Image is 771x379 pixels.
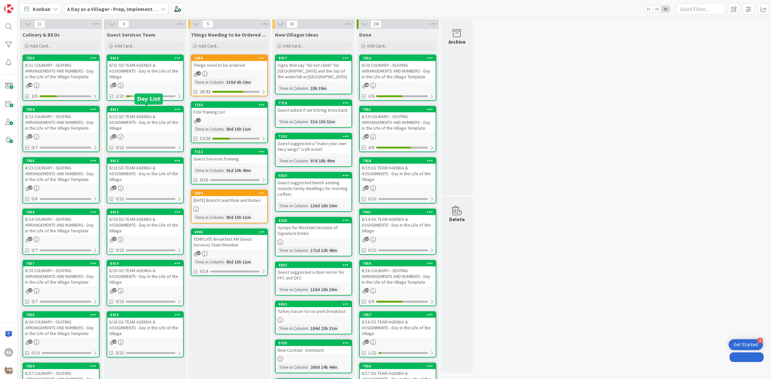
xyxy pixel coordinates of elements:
[22,55,100,101] a: 78538/21 CULINARY - SEATING ARRANGEMENTS AND NUMBERS - Day in the Life of the Village Template2/6
[278,364,308,371] div: Time in Column
[276,262,351,268] div: 6832
[368,195,377,202] span: 0/22
[200,268,208,275] span: 0/14
[31,349,40,356] span: 0/10
[26,261,99,266] div: 7857
[276,223,351,237] div: Syrups for Mocktail Versions of Signature Drinks
[276,173,351,178] div: 6833
[193,167,224,174] div: Time in Column
[360,363,436,369] div: 7956
[661,6,670,12] span: 3x
[110,159,183,163] div: 8012
[279,302,351,306] div: 6052
[107,55,183,81] div: 80108/21 GS TEAM AGENDA & ASSIGNMENTS - Day in the Life of the Village
[359,106,436,152] a: 78518/19 CULINARY - SEATING ARRANGEMENTS AND NUMBERS - Day in the Life of the Village Template4/6
[360,266,436,286] div: 8/18 CULINARY - SEATING ARRANGEMENTS AND NUMBERS - Day in the Life of the Village Template
[368,247,377,254] span: 0/22
[191,190,267,196] div: 2689
[359,31,371,38] span: Done
[360,215,436,235] div: 8/14 GS TEAM AGENDA & ASSIGNMENTS - Day in the Life of the Village
[276,100,351,114] div: 7718Guest asked if we'd bring trivia back
[107,260,184,306] a: 80148/25 GS TEAM AGENDA & ASSIGNMENTS - Day in the Life of the Village0/22
[359,55,436,101] a: 78528/20 CULINARY - SEATING ARRANGEMENTS AND NUMBERS - Day in the Life of the Village Template3/6
[194,103,267,107] div: 7103
[757,338,763,343] div: 4
[107,107,183,132] div: 80118/22 GS TEAM AGENDA & ASSIGNMENTS - Day in the Life of the Village
[116,195,124,202] span: 0/22
[118,20,129,28] span: 6
[23,112,99,132] div: 8/22 CULINARY - SEATING ARRANGEMENTS AND NUMBERS - Day in the Life of the Village Template
[22,260,100,306] a: 78578/25 CULINARY - SEATING ARRANGEMENTS AND NUMBERS - Day in the Life of the Village Template0/7
[107,261,183,286] div: 80148/25 GS TEAM AGENDA & ASSIGNMENTS - Day in the Life of the Village
[191,149,267,163] div: 7152Guest Services Training
[279,218,351,223] div: 6226
[363,107,436,112] div: 7851
[191,196,267,204] div: [DATE] Brunch Lead Role and Duties
[23,55,99,81] div: 78538/21 CULINARY - SEATING ARRANGEMENTS AND NUMBERS - Day in the Life of the Village Template
[137,96,160,102] h5: Day List
[360,158,436,164] div: 7958
[107,209,183,235] div: 80138/24 GS TEAM AGENDA & ASSIGNMENTS - Day in the Life of the Village
[107,55,184,101] a: 80108/21 GS TEAM AGENDA & ASSIGNMENTS - Day in the Life of the Village2/22
[116,247,124,254] span: 0/23
[28,134,32,138] span: 37
[197,118,201,122] span: 1
[224,79,225,86] span: :
[308,364,309,371] span: :
[734,341,758,348] div: Get Started
[368,93,374,99] span: 3/6
[363,56,436,60] div: 7852
[275,217,352,256] a: 6226Syrups for Mocktail Versions of Signature DrinksTime in Column:171d 12h 48m
[191,55,267,61] div: 2858
[112,340,117,344] span: 27
[23,61,99,81] div: 8/21 CULINARY - SEATING ARRANGEMENTS AND NUMBERS - Day in the Life of the Village Template
[276,61,351,81] div: Signs that say "do not climb" for [GEOGRAPHIC_DATA] and the top of the waterfall at [GEOGRAPHIC_D...
[309,247,339,254] div: 171d 12h 48m
[191,102,267,108] div: 7103
[200,177,208,183] span: 0/16
[191,108,267,116] div: FOH Training List
[360,112,436,132] div: 8/19 CULINARY - SEATING ARRANGEMENTS AND NUMBERS - Day in the Life of the Village Template
[26,364,99,368] div: 7859
[31,144,38,151] span: 0/7
[112,288,117,292] span: 27
[279,341,351,345] div: 5739
[365,288,369,292] span: 39
[275,301,352,334] a: 6052Turkey bacon for no pork breakfastTime in Column:184d 22h 31m
[365,185,369,190] span: 28
[276,55,351,81] div: 8017Signs that say "do not climb" for [GEOGRAPHIC_DATA] and the top of the waterfall at [GEOGRAPH...
[107,158,183,164] div: 8012
[112,134,117,138] span: 27
[67,6,182,12] b: A Day as a Villager - Prep, Implement and Execute
[279,263,351,267] div: 6832
[23,164,99,184] div: 8/23 CULINARY - SEATING ARRANGEMENTS AND NUMBERS - Day in the Life of the Village Template
[194,230,267,234] div: 6945
[360,107,436,112] div: 7851
[23,266,99,286] div: 8/25 CULINARY - SEATING ARRANGEMENTS AND NUMBERS - Day in the Life of the Village Template
[107,55,183,61] div: 8010
[308,325,309,332] span: :
[23,261,99,266] div: 7857
[191,190,267,204] div: 2689[DATE] Brunch Lead Role and Duties
[308,85,309,92] span: :
[107,312,183,338] div: 80158/26 GS TEAM AGENDA & ASSIGNMENTS - Day in the Life of the Village
[23,107,99,112] div: 7854
[276,134,351,139] div: 7102
[224,258,225,265] span: :
[116,144,124,151] span: 0/22
[107,107,183,112] div: 8011
[308,247,309,254] span: :
[107,157,184,203] a: 80128/23 GS TEAM AGENDA & ASSIGNMENTS - Day in the Life of the Village0/22
[110,107,183,112] div: 8011
[309,157,337,164] div: 97d 18h 49m
[309,118,337,125] div: 33d 13h 51m
[31,93,38,99] span: 2/6
[275,133,352,167] a: 7102Guest suggested a "make your own fairy wings" craft eventTime in Column:97d 18h 49m
[112,83,117,87] span: 30
[360,158,436,184] div: 79588/19 GS TEAM AGENDA & ASSIGNMENTS - Day in the Life of the Village
[276,307,351,315] div: Turkey bacon for no pork breakfast
[116,93,124,99] span: 2/22
[278,286,308,293] div: Time in Column
[191,148,268,185] a: 7152Guest Services TrainingTime in Column:91d 10h 40m0/16
[363,261,436,266] div: 7850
